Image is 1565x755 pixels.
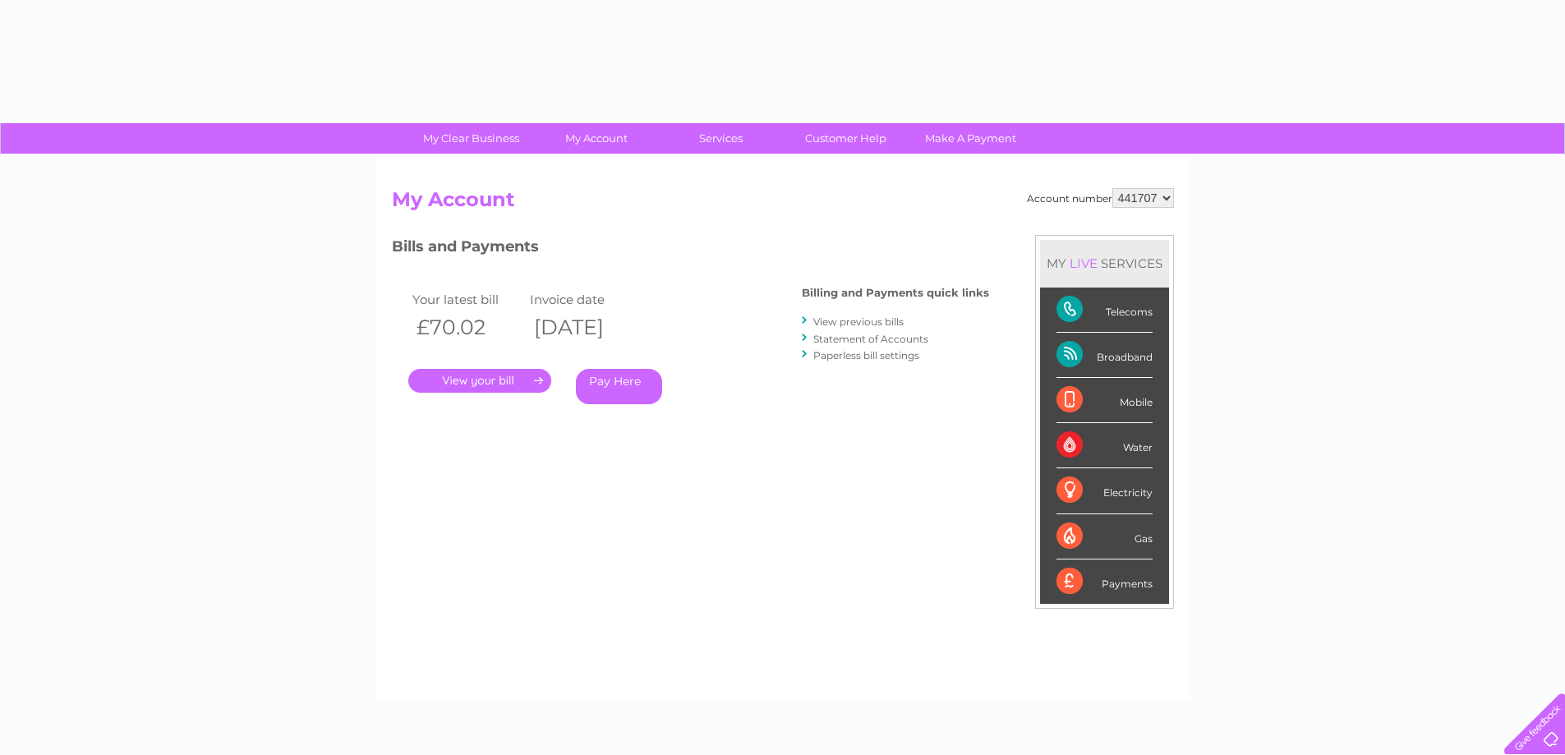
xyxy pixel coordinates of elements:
a: My Clear Business [403,123,539,154]
a: . [408,369,551,393]
div: Electricity [1056,468,1153,513]
a: Customer Help [778,123,914,154]
a: Paperless bill settings [813,349,919,361]
div: Gas [1056,514,1153,559]
td: Invoice date [526,288,644,311]
th: [DATE] [526,311,644,344]
div: Payments [1056,559,1153,604]
td: Your latest bill [408,288,527,311]
div: Water [1056,423,1153,468]
div: Account number [1027,188,1174,208]
div: Mobile [1056,378,1153,423]
div: Broadband [1056,333,1153,378]
h4: Billing and Payments quick links [802,287,989,299]
div: MY SERVICES [1040,240,1169,287]
h3: Bills and Payments [392,235,989,264]
a: Make A Payment [903,123,1038,154]
a: My Account [528,123,664,154]
a: Services [653,123,789,154]
a: View previous bills [813,315,904,328]
div: Telecoms [1056,288,1153,333]
th: £70.02 [408,311,527,344]
div: LIVE [1066,256,1101,271]
a: Statement of Accounts [813,333,928,345]
a: Pay Here [576,369,662,404]
h2: My Account [392,188,1174,219]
